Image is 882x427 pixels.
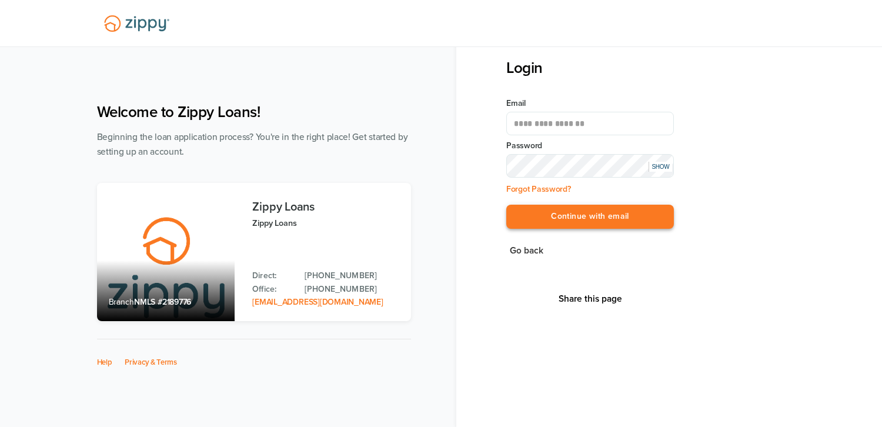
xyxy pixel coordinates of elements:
[97,358,112,367] a: Help
[506,98,674,109] label: Email
[555,293,626,305] button: Share This Page
[649,162,672,172] div: SHOW
[506,205,674,229] button: Continue with email
[506,112,674,135] input: Email Address
[97,10,176,37] img: Lender Logo
[506,140,674,152] label: Password
[506,243,547,259] button: Go back
[305,269,399,282] a: Direct Phone: 512-975-2947
[134,297,191,307] span: NMLS #2189776
[305,283,399,296] a: Office Phone: 512-975-2947
[97,132,408,157] span: Beginning the loan application process? You're in the right place! Get started by setting up an a...
[506,59,674,77] h3: Login
[97,103,411,121] h1: Welcome to Zippy Loans!
[252,201,399,213] h3: Zippy Loans
[506,184,571,194] a: Forgot Password?
[109,297,135,307] span: Branch
[125,358,177,367] a: Privacy & Terms
[252,216,399,230] p: Zippy Loans
[252,269,293,282] p: Direct:
[252,297,383,307] a: Email Address: zippyguide@zippymh.com
[252,283,293,296] p: Office:
[506,154,674,178] input: Input Password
